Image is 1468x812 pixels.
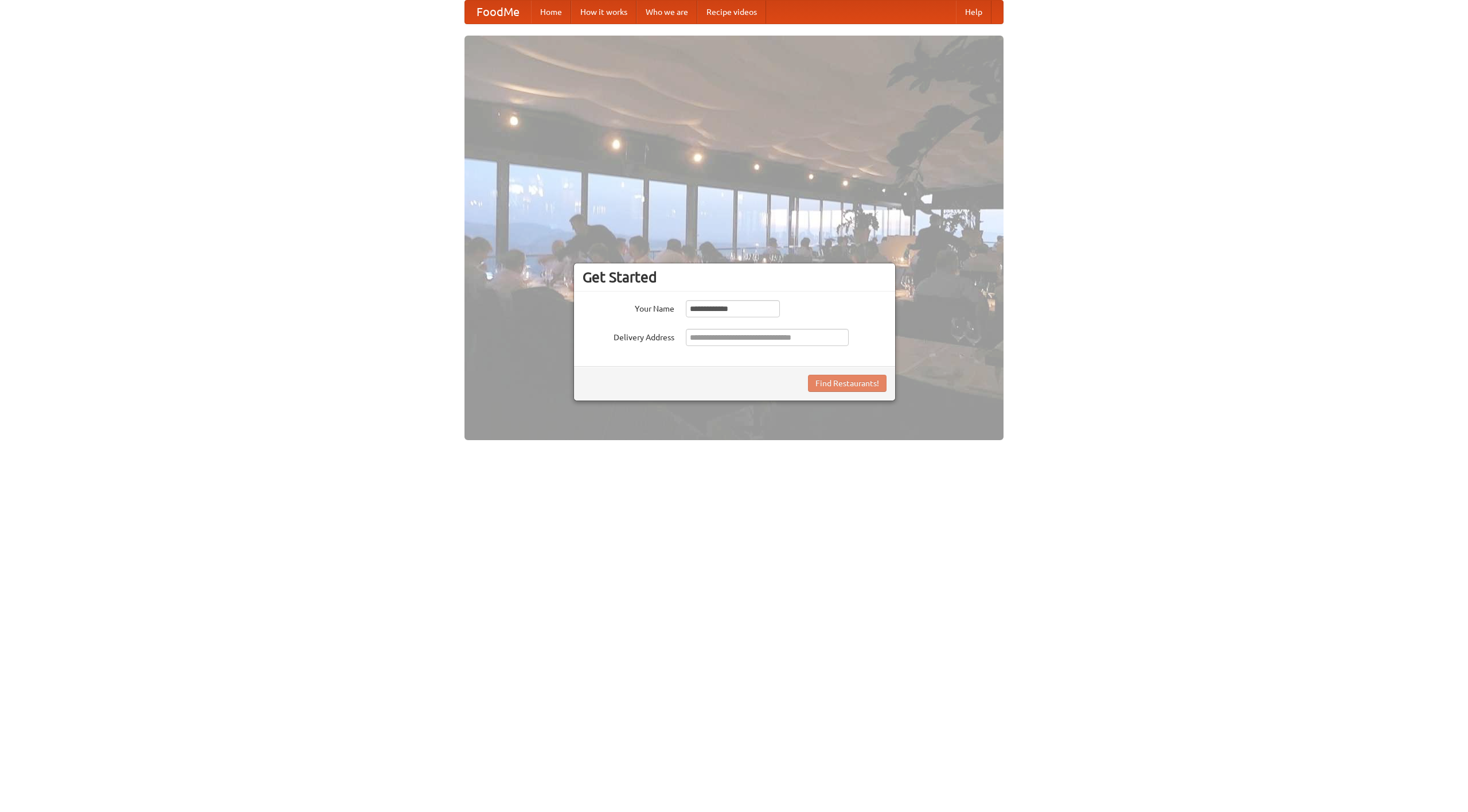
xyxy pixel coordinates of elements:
a: Home [531,1,571,24]
a: Help [956,1,991,24]
label: Delivery Address [583,329,674,343]
h3: Get Started [583,269,887,286]
label: Your Name [583,300,674,314]
a: Who we are [637,1,697,24]
button: Find Restaurants! [808,375,887,392]
a: How it works [571,1,637,24]
a: FoodMe [465,1,531,24]
a: Recipe videos [697,1,766,24]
